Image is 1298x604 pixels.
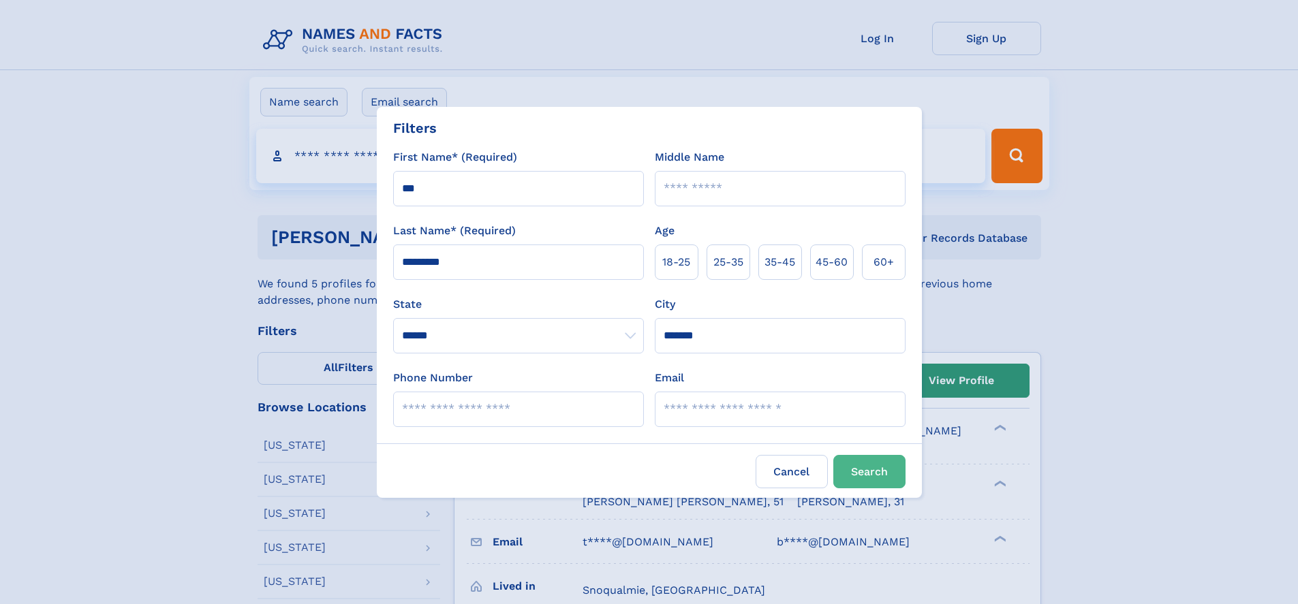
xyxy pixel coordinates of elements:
[655,296,675,313] label: City
[393,370,473,386] label: Phone Number
[662,254,690,270] span: 18‑25
[393,223,516,239] label: Last Name* (Required)
[655,223,675,239] label: Age
[393,149,517,165] label: First Name* (Required)
[756,455,828,488] label: Cancel
[816,254,848,270] span: 45‑60
[655,149,724,165] label: Middle Name
[713,254,743,270] span: 25‑35
[764,254,795,270] span: 35‑45
[833,455,906,488] button: Search
[874,254,894,270] span: 60+
[655,370,684,386] label: Email
[393,118,437,138] div: Filters
[393,296,644,313] label: State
